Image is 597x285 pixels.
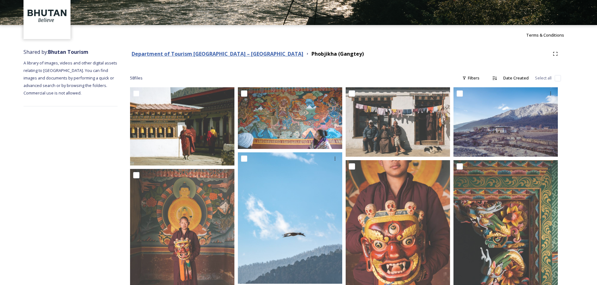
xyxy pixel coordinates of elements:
[535,75,552,81] span: Select all
[238,152,342,284] img: Phobjikha-valley-by-Alicia-Warner-54.jpg
[453,87,558,157] img: Phobjikha-valley-by-Alicia-Warner-33.jpg
[24,48,88,55] span: Shared by:
[48,48,88,55] strong: Bhutan Tourism
[459,72,483,84] div: Filters
[238,87,342,149] img: Phobjikha-valley-by-Alicia-Warner-80.jpg
[130,87,234,165] img: Phobjikha-valley-by-Alicia-Warner-96.jpg
[312,50,364,57] strong: Phobjikha (Gangtey)
[526,31,573,39] a: Terms & Conditions
[132,50,303,57] strong: Department of Tourism [GEOGRAPHIC_DATA] – [GEOGRAPHIC_DATA]
[346,87,450,157] img: Phobjika by Matt Dutile15.jpg
[500,72,532,84] div: Date Created
[130,75,143,81] span: 58 file s
[526,32,564,38] span: Terms & Conditions
[24,60,118,96] span: A library of images, videos and other digital assets relating to [GEOGRAPHIC_DATA]. You can find ...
